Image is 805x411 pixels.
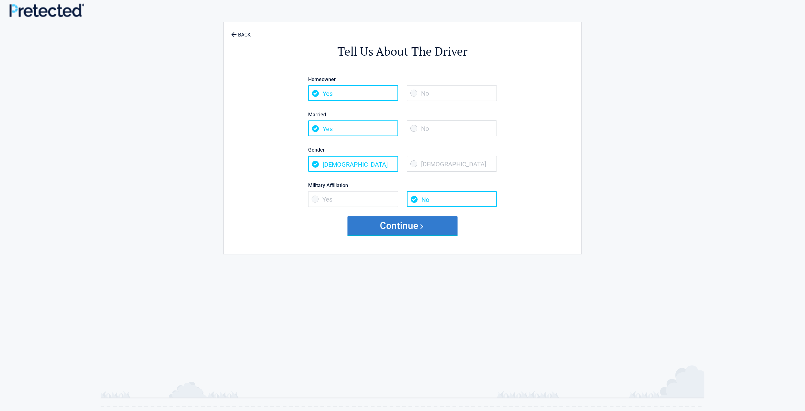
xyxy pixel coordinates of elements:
[407,156,497,172] span: [DEMOGRAPHIC_DATA]
[308,110,497,119] label: Married
[258,43,547,59] h2: Tell Us About The Driver
[407,191,497,207] span: No
[308,191,398,207] span: Yes
[9,3,84,17] img: Main Logo
[308,156,398,172] span: [DEMOGRAPHIC_DATA]
[308,120,398,136] span: Yes
[230,26,252,37] a: BACK
[308,181,497,190] label: Military Affiliation
[308,85,398,101] span: Yes
[308,146,497,154] label: Gender
[407,85,497,101] span: No
[308,75,497,84] label: Homeowner
[407,120,497,136] span: No
[347,216,458,235] button: Continue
